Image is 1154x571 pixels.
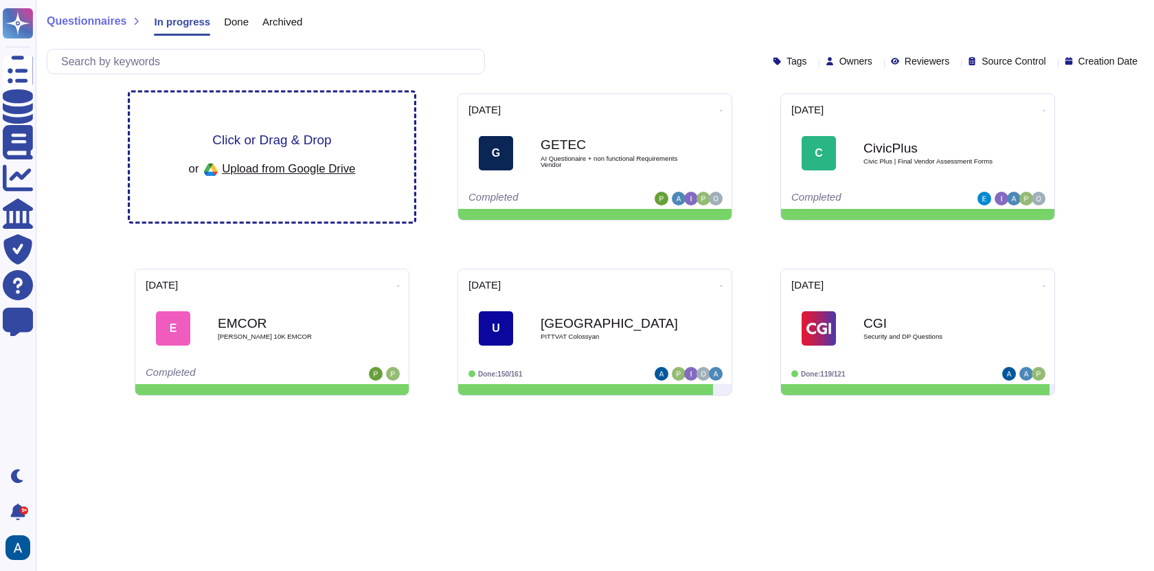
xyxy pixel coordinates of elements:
[709,192,723,205] img: user
[684,192,698,205] img: user
[863,333,1001,340] span: Security and DP Questions
[479,136,513,170] div: G
[478,370,523,378] span: Done: 150/161
[218,333,355,340] span: [PERSON_NAME] 10K EMCOR
[787,56,807,66] span: Tags
[1019,192,1033,205] img: user
[672,192,686,205] img: user
[801,370,846,378] span: Done: 119/121
[3,533,40,563] button: user
[222,162,355,175] span: Upload from Google Drive
[709,367,723,381] img: user
[541,155,678,168] span: AI Questionaire + non functional Requirements Vendor
[655,192,668,205] img: user
[541,317,678,330] b: [GEOGRAPHIC_DATA]
[146,367,314,381] div: Completed
[1007,192,1021,205] img: user
[154,16,210,27] span: In progress
[262,16,302,27] span: Archived
[541,138,678,151] b: GETEC
[1019,367,1033,381] img: user
[189,158,356,181] div: or
[468,192,637,205] div: Completed
[655,367,668,381] img: user
[863,317,1001,330] b: CGI
[54,49,484,74] input: Search by keywords
[146,280,178,290] span: [DATE]
[224,16,249,27] span: Done
[20,506,28,515] div: 9+
[863,158,1001,165] span: Civic Plus | Final Vendor Assessment Forms
[839,56,872,66] span: Owners
[479,311,513,346] div: U
[212,133,331,146] span: Click or Drag & Drop
[672,367,686,381] img: user
[386,367,400,381] img: user
[199,158,223,181] img: google drive
[982,56,1045,66] span: Source Control
[684,367,698,381] img: user
[156,311,190,346] div: E
[1002,367,1016,381] img: user
[468,280,501,290] span: [DATE]
[1078,56,1138,66] span: Creation Date
[791,192,960,205] div: Completed
[1032,192,1045,205] img: user
[468,104,501,115] span: [DATE]
[1032,367,1045,381] img: user
[802,136,836,170] div: C
[218,317,355,330] b: EMCOR
[905,56,949,66] span: Reviewers
[791,104,824,115] span: [DATE]
[791,280,824,290] span: [DATE]
[863,142,1001,155] b: CivicPlus
[697,192,710,205] img: user
[541,333,678,340] span: PITTVAT Colossyan
[802,311,836,346] img: Logo
[369,367,383,381] img: user
[995,192,1008,205] img: user
[47,16,126,27] span: Questionnaires
[697,367,710,381] img: user
[977,192,991,205] img: user
[5,535,30,560] img: user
